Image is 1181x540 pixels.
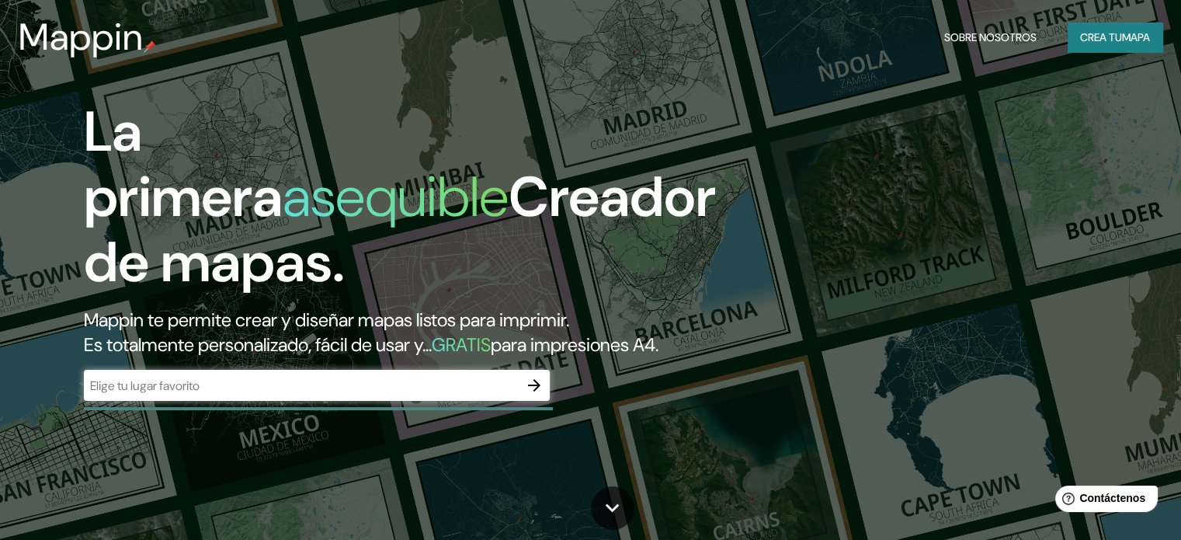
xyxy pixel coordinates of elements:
[84,308,569,332] font: Mappin te permite crear y diseñar mapas listos para imprimir.
[1068,23,1162,52] button: Crea tumapa
[1122,30,1150,44] font: mapa
[144,40,156,53] img: pin de mapeo
[84,96,283,233] font: La primera
[491,333,658,357] font: para impresiones A4.
[283,161,509,233] font: asequible
[944,30,1037,44] font: Sobre nosotros
[1043,479,1164,523] iframe: Lanzador de widgets de ayuda
[84,377,519,395] input: Elige tu lugar favorito
[84,161,716,298] font: Creador de mapas.
[1080,30,1122,44] font: Crea tu
[84,333,432,357] font: Es totalmente personalizado, fácil de usar y...
[19,12,144,61] font: Mappin
[432,333,491,357] font: GRATIS
[938,23,1043,52] button: Sobre nosotros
